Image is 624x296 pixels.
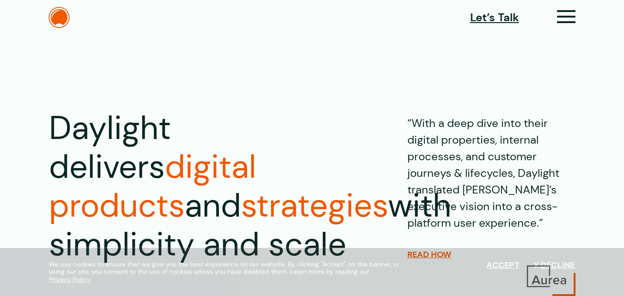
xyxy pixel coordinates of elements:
span: digital products [49,146,256,227]
span: strategies [241,185,388,227]
a: Privacy Policy. [49,276,91,284]
a: Let’s Talk [470,9,519,26]
h1: Daylight delivers and with simplicity and scale [49,109,346,264]
p: “With a deep dive into their digital properties, internal processes, and customer journeys & life... [407,109,576,231]
button: Accept [486,260,520,271]
button: Decline [533,260,576,271]
img: The Daylight Studio Logo [48,7,70,28]
span: We use cookies to ensure that we give you the best experience on our website. By clicking "Accept... [49,260,407,284]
